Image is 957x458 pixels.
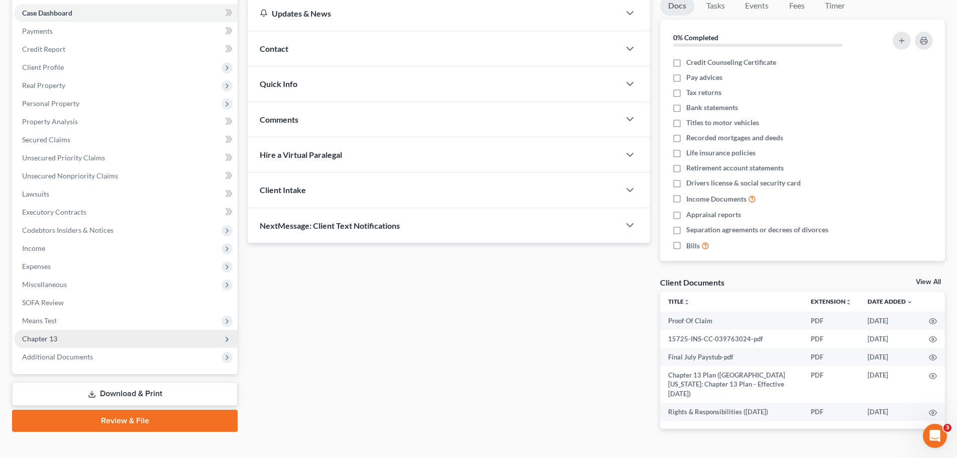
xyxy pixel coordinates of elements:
span: Property Analysis [22,117,78,126]
a: Date Added expand_more [868,298,913,305]
span: Personal Property [22,99,79,108]
a: Executory Contracts [14,203,238,221]
td: [DATE] [860,403,921,421]
a: View All [916,279,941,286]
td: [DATE] [860,330,921,348]
td: Proof Of Claim [660,312,803,330]
span: 3 [943,424,951,432]
i: expand_more [907,299,913,305]
td: 15725-INS-CC-039763024-pdf [660,330,803,348]
span: NextMessage: Client Text Notifications [260,221,400,230]
a: Titleunfold_more [668,298,690,305]
span: Unsecured Nonpriority Claims [22,171,118,180]
td: Chapter 13 Plan ([GEOGRAPHIC_DATA][US_STATE]: Chapter 13 Plan - Effective [DATE]) [660,366,803,403]
a: Lawsuits [14,185,238,203]
span: Lawsuits [22,190,49,198]
span: Recorded mortgages and deeds [686,133,783,143]
span: Chapter 13 [22,334,57,343]
span: Drivers license & social security card [686,178,801,188]
a: Review & File [12,410,238,432]
span: SOFA Review [22,298,64,307]
a: Secured Claims [14,131,238,149]
span: Tax returns [686,87,721,98]
span: Unsecured Priority Claims [22,153,105,162]
a: Payments [14,22,238,40]
div: Updates & News [260,8,608,19]
span: Pay advices [686,72,722,82]
span: Credit Report [22,45,65,53]
span: Means Test [22,316,57,325]
td: Final July Paystub-pdf [660,348,803,366]
span: Bills [686,241,700,251]
a: Unsecured Nonpriority Claims [14,167,238,185]
span: Comments [260,115,298,124]
strong: 0% Completed [673,33,718,42]
div: Client Documents [660,277,724,288]
span: Titles to motor vehicles [686,118,759,128]
span: Income Documents [686,194,747,204]
td: PDF [803,403,860,421]
span: Hire a Virtual Paralegal [260,150,342,159]
span: Contact [260,44,288,53]
td: PDF [803,366,860,403]
i: unfold_more [845,299,852,305]
span: Executory Contracts [22,208,86,216]
span: Payments [22,27,53,35]
span: Client Intake [260,185,306,195]
a: SOFA Review [14,294,238,312]
a: Credit Report [14,40,238,58]
td: PDF [803,330,860,348]
iframe: Intercom live chat [923,424,947,448]
a: Case Dashboard [14,4,238,22]
td: [DATE] [860,312,921,330]
span: Client Profile [22,63,64,71]
span: Retirement account statements [686,163,784,173]
a: Unsecured Priority Claims [14,149,238,167]
span: Life insurance policies [686,148,756,158]
span: Expenses [22,262,51,270]
span: Additional Documents [22,352,93,361]
span: Codebtors Insiders & Notices [22,226,114,234]
span: Case Dashboard [22,9,72,17]
td: Rights & Responsibilities ([DATE]) [660,403,803,421]
span: Separation agreements or decrees of divorces [686,225,828,235]
td: [DATE] [860,366,921,403]
span: Credit Counseling Certificate [686,57,776,67]
td: PDF [803,348,860,366]
a: Extensionunfold_more [811,298,852,305]
i: unfold_more [684,299,690,305]
span: Real Property [22,81,65,89]
a: Property Analysis [14,113,238,131]
span: Bank statements [686,103,738,113]
span: Miscellaneous [22,280,67,289]
span: Quick Info [260,79,297,88]
span: Income [22,244,45,252]
span: Secured Claims [22,135,70,144]
span: Appraisal reports [686,210,741,220]
td: [DATE] [860,348,921,366]
td: PDF [803,312,860,330]
a: Download & Print [12,382,238,406]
